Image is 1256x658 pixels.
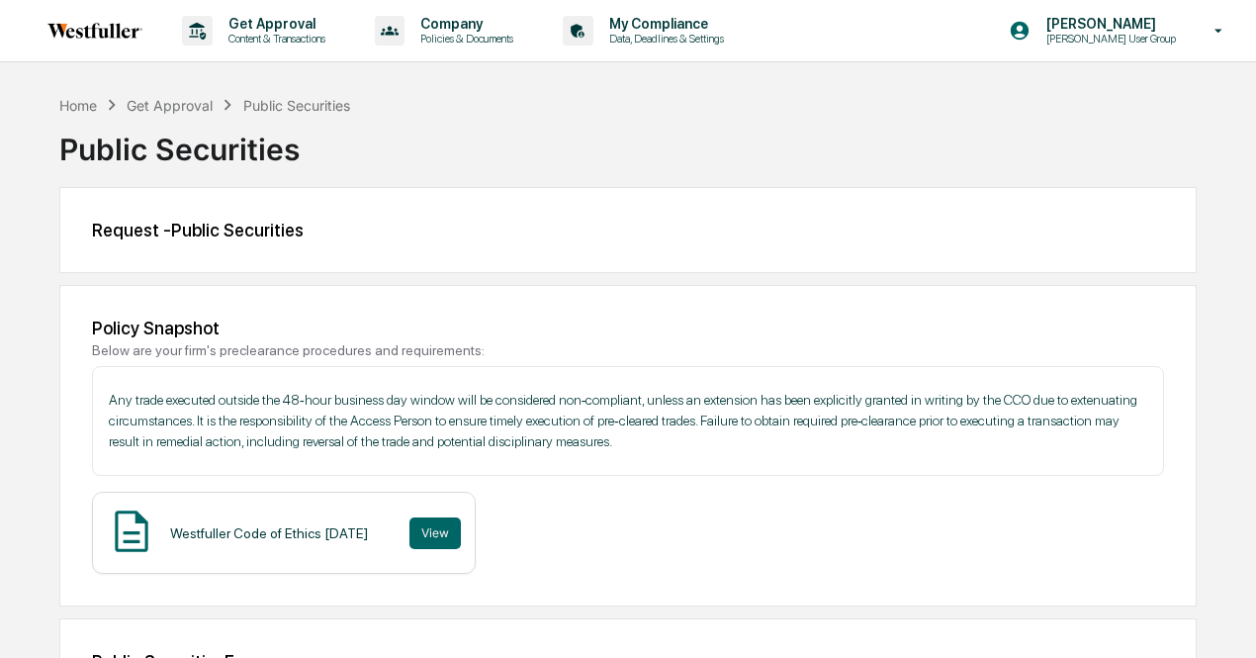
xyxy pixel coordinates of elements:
[92,342,1164,358] div: Below are your firm's preclearance procedures and requirements:
[107,507,156,556] img: Document Icon
[127,97,213,114] div: Get Approval
[1031,32,1186,46] p: [PERSON_NAME] User Group
[170,525,368,541] div: Westfuller Code of Ethics [DATE]
[92,220,1164,240] div: Request - Public Securities
[1031,16,1186,32] p: [PERSON_NAME]
[59,116,1197,167] div: Public Securities
[593,32,734,46] p: Data, Deadlines & Settings
[1193,593,1246,646] iframe: Open customer support
[213,32,335,46] p: Content & Transactions
[59,97,97,114] div: Home
[404,16,523,32] p: Company
[213,16,335,32] p: Get Approval
[92,318,1164,338] div: Policy Snapshot
[404,32,523,46] p: Policies & Documents
[109,390,1147,452] p: Any trade executed outside the 48‐hour business day window will be considered non‐compliant, unle...
[47,23,142,39] img: logo
[243,97,350,114] div: Public Securities
[409,517,461,549] button: View
[593,16,734,32] p: My Compliance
